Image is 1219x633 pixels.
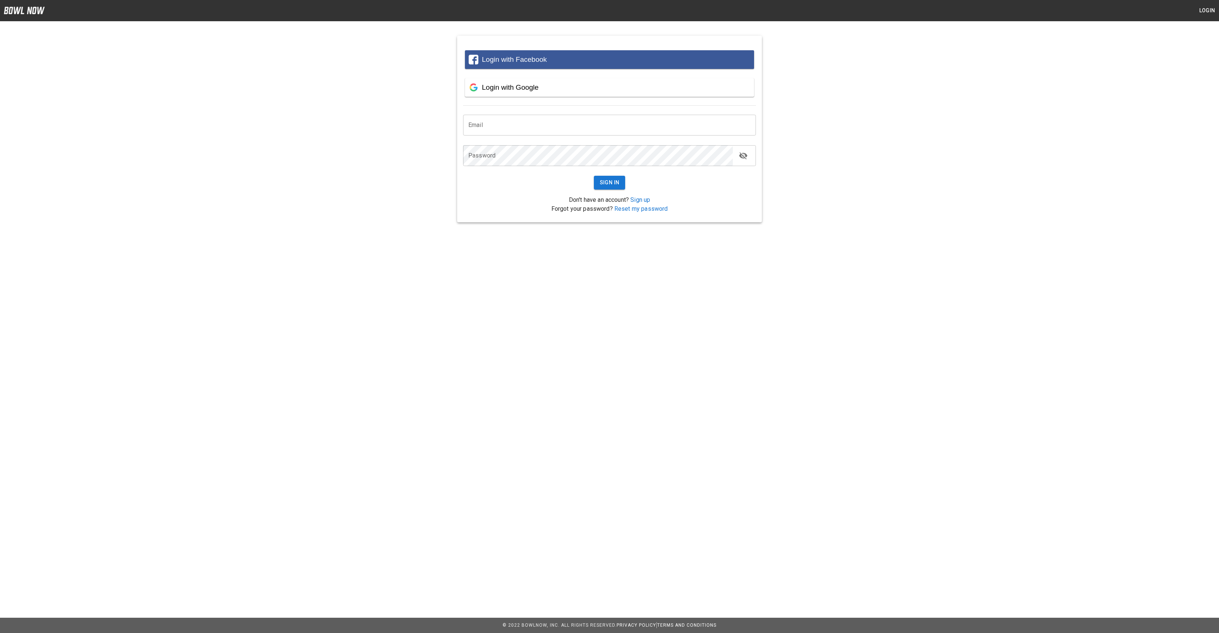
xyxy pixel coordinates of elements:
a: Reset my password [614,205,668,212]
span: © 2022 BowlNow, Inc. All Rights Reserved. [503,623,617,628]
img: logo [4,7,45,14]
a: Privacy Policy [617,623,656,628]
button: Login [1195,4,1219,18]
button: toggle password visibility [736,148,751,163]
p: Forgot your password? [463,204,756,213]
p: Don't have an account? [463,195,756,204]
span: Login with Facebook [482,55,547,63]
a: Sign up [630,196,650,203]
button: Login with Google [465,78,754,97]
button: Sign In [594,176,626,190]
span: Login with Google [482,83,539,91]
button: Login with Facebook [465,50,754,69]
a: Terms and Conditions [657,623,716,628]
